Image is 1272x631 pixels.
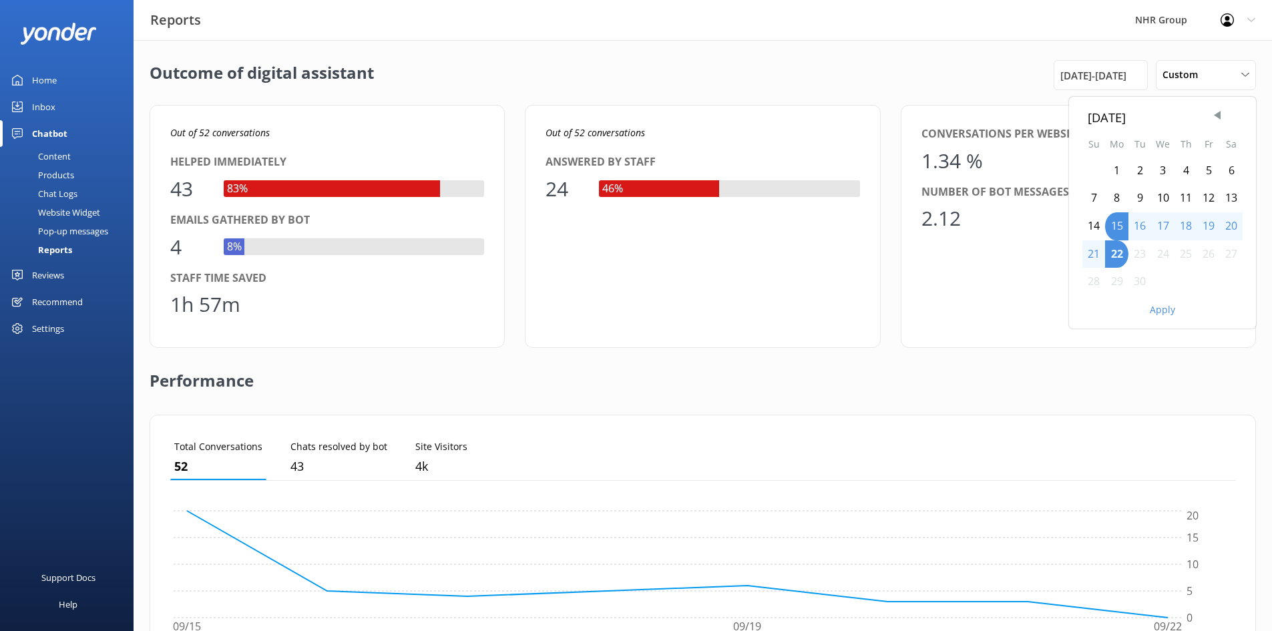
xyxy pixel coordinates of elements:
div: Staff time saved [170,270,484,287]
p: 3,871 [415,457,467,476]
a: Website Widget [8,203,134,222]
tspan: 20 [1187,509,1199,523]
div: Thu Sep 25 2025 [1175,240,1197,268]
p: Total Conversations [174,439,262,454]
div: Tue Sep 23 2025 [1128,240,1151,268]
div: Help [59,591,77,618]
div: Tue Sep 02 2025 [1128,157,1151,185]
div: Reviews [32,262,64,288]
a: Products [8,166,134,184]
div: Answered by staff [546,154,859,171]
abbr: Tuesday [1134,138,1146,150]
div: Wed Sep 03 2025 [1151,157,1175,185]
abbr: Monday [1110,138,1124,150]
div: Wed Sep 10 2025 [1151,184,1175,212]
abbr: Thursday [1181,138,1192,150]
div: 1.34 % [921,145,983,177]
div: 46% [599,180,626,198]
div: Sun Sep 21 2025 [1082,240,1105,268]
p: Chats resolved by bot [290,439,387,454]
div: Mon Sep 15 2025 [1105,212,1128,240]
div: Home [32,67,57,93]
tspan: 0 [1187,610,1193,625]
div: Chat Logs [8,184,77,203]
div: Sat Sep 27 2025 [1220,240,1243,268]
div: Helped immediately [170,154,484,171]
div: Support Docs [41,564,95,591]
h3: Reports [150,9,201,31]
div: Products [8,166,74,184]
div: Fri Sep 19 2025 [1197,212,1220,240]
div: Website Widget [8,203,100,222]
div: Chatbot [32,120,67,147]
div: Sun Sep 28 2025 [1082,268,1105,296]
div: Thu Sep 11 2025 [1175,184,1197,212]
div: 43 [170,173,210,205]
div: Sat Sep 13 2025 [1220,184,1243,212]
a: Content [8,147,134,166]
div: 24 [546,173,586,205]
div: Sun Sep 14 2025 [1082,212,1105,240]
abbr: Saturday [1226,138,1237,150]
div: Wed Sep 17 2025 [1151,212,1175,240]
p: 52 [174,457,262,476]
img: yonder-white-logo.png [20,23,97,45]
div: Settings [32,315,64,342]
div: Tue Sep 09 2025 [1128,184,1151,212]
div: Fri Sep 05 2025 [1197,157,1220,185]
div: 2.12 [921,202,962,234]
div: 1h 57m [170,288,240,321]
div: Mon Sep 22 2025 [1105,240,1128,268]
a: Pop-up messages [8,222,134,240]
div: Tue Sep 16 2025 [1128,212,1151,240]
button: Apply [1150,305,1175,314]
div: 8% [224,238,245,256]
div: Inbox [32,93,55,120]
abbr: Sunday [1088,138,1100,150]
span: Previous Month [1211,109,1224,122]
div: Mon Sep 01 2025 [1105,157,1128,185]
div: [DATE] [1088,108,1237,127]
div: Mon Sep 29 2025 [1105,268,1128,296]
tspan: 10 [1187,557,1199,572]
abbr: Wednesday [1156,138,1170,150]
div: Content [8,147,71,166]
div: Fri Sep 12 2025 [1197,184,1220,212]
p: Site Visitors [415,439,467,454]
i: Out of 52 conversations [170,126,270,139]
div: 83% [224,180,251,198]
div: Number of bot messages per conversation (avg.) [921,184,1235,201]
div: Mon Sep 08 2025 [1105,184,1128,212]
h2: Performance [150,348,254,401]
div: Fri Sep 26 2025 [1197,240,1220,268]
a: Chat Logs [8,184,134,203]
span: [DATE] - [DATE] [1060,67,1126,83]
div: Conversations per website visitor [921,126,1235,143]
div: 4 [170,231,210,263]
abbr: Friday [1205,138,1213,150]
div: Tue Sep 30 2025 [1128,268,1151,296]
div: Reports [8,240,72,259]
div: Wed Sep 24 2025 [1151,240,1175,268]
div: Thu Sep 04 2025 [1175,157,1197,185]
div: Sat Sep 20 2025 [1220,212,1243,240]
div: Pop-up messages [8,222,108,240]
div: Sun Sep 07 2025 [1082,184,1105,212]
div: Emails gathered by bot [170,212,484,229]
a: Reports [8,240,134,259]
div: Sat Sep 06 2025 [1220,157,1243,185]
div: Thu Sep 18 2025 [1175,212,1197,240]
p: 43 [290,457,387,476]
span: Custom [1162,67,1206,82]
i: Out of 52 conversations [546,126,645,139]
div: Recommend [32,288,83,315]
tspan: 15 [1187,530,1199,545]
h2: Outcome of digital assistant [150,60,374,90]
tspan: 5 [1187,584,1193,598]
